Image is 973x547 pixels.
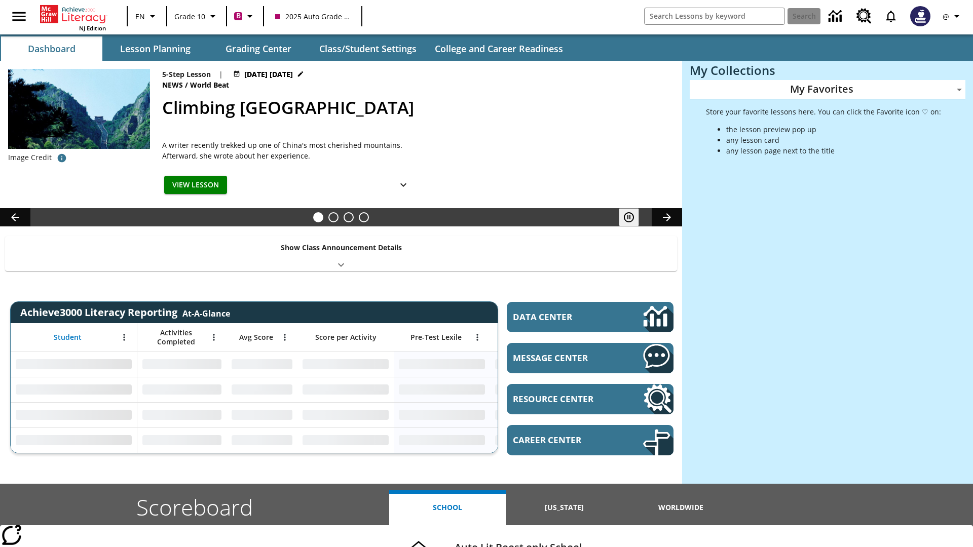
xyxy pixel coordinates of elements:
span: NJ Edition [79,24,106,32]
button: Dashboard [1,36,102,61]
button: Credit for photo and all related images: Public Domain/Charlie Fong [52,149,72,167]
button: [US_STATE] [506,490,622,525]
div: No Data, [227,402,297,427]
button: Select a new avatar [904,3,937,29]
span: [DATE] [DATE] [244,69,293,80]
button: Slide 2 Defining Our Government's Purpose [328,212,339,222]
div: No Data, [137,351,227,377]
span: Achieve3000 Literacy Reporting [20,305,230,319]
div: Home [40,3,106,32]
img: 6000 stone steps to climb Mount Tai in Chinese countryside [8,69,150,149]
button: Open Menu [117,330,132,345]
h2: Climbing Mount Tai [162,95,670,121]
li: the lesson preview pop up [726,124,941,135]
button: Class/Student Settings [311,36,425,61]
button: Open side menu [4,2,34,31]
span: @ [943,11,949,22]
span: Student [54,333,82,342]
button: View Lesson [164,176,227,194]
a: Message Center [507,343,673,373]
div: No Data, [490,427,586,453]
button: Grading Center [208,36,309,61]
li: any lesson card [726,135,941,145]
button: Slide 4 Career Lesson [359,212,369,222]
div: My Favorites [690,80,965,99]
span: 2025 Auto Grade 10 [275,11,350,22]
span: Resource Center [513,393,613,405]
span: B [236,10,241,22]
div: No Data, [227,427,297,453]
button: Boost Class color is violet red. Change class color [230,7,260,25]
span: Pre-Test Lexile [410,333,462,342]
button: Slide 1 Climbing Mount Tai [313,212,323,222]
a: Home [40,4,106,24]
div: No Data, [490,377,586,402]
div: Pause [619,208,649,226]
li: any lesson page next to the title [726,145,941,156]
span: | [219,69,223,80]
input: search field [645,8,784,24]
a: Data Center [822,3,850,30]
div: At-A-Glance [182,306,230,319]
div: A writer recently trekked up one of China's most cherished mountains. Afterward, she wrote about ... [162,140,416,161]
button: Open Menu [470,330,485,345]
div: No Data, [490,351,586,377]
button: Profile/Settings [937,7,969,25]
div: No Data, [490,402,586,427]
span: Data Center [513,311,609,323]
a: Data Center [507,302,673,332]
a: Career Center [507,425,673,455]
div: No Data, [227,351,297,377]
span: News [162,80,185,91]
div: No Data, [137,427,227,453]
button: Lesson Planning [104,36,206,61]
span: EN [135,11,145,22]
span: Avg Score [239,333,273,342]
div: No Data, [137,377,227,402]
button: Show Details [393,176,414,194]
p: 5-Step Lesson [162,69,211,80]
span: Grade 10 [174,11,205,22]
button: Jul 22 - Jun 30 Choose Dates [231,69,306,80]
button: School [389,490,506,525]
p: Image Credit [8,152,52,163]
a: Notifications [878,3,904,29]
button: Pause [619,208,639,226]
div: No Data, [227,377,297,402]
p: Show Class Announcement Details [281,242,402,253]
div: Show Class Announcement Details [5,236,677,271]
span: Career Center [513,434,613,446]
span: Message Center [513,352,613,364]
div: No Data, [137,402,227,427]
a: Resource Center, Will open in new tab [850,3,878,30]
a: Resource Center, Will open in new tab [507,384,673,414]
button: Language: EN, Select a language [131,7,163,25]
button: Worldwide [623,490,739,525]
img: Avatar [910,6,930,26]
span: / [185,80,188,90]
span: Score per Activity [315,333,377,342]
p: Store your favorite lessons here. You can click the Favorite icon ♡ on: [706,106,941,117]
h3: My Collections [690,63,965,77]
button: Open Menu [277,330,292,345]
button: Grade: Grade 10, Select a grade [170,7,223,25]
button: Open Menu [206,330,221,345]
span: World Beat [190,80,231,91]
button: College and Career Readiness [427,36,571,61]
span: Activities Completed [142,328,209,346]
button: Slide 3 Pre-release lesson [344,212,354,222]
button: Lesson carousel, Next [652,208,682,226]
